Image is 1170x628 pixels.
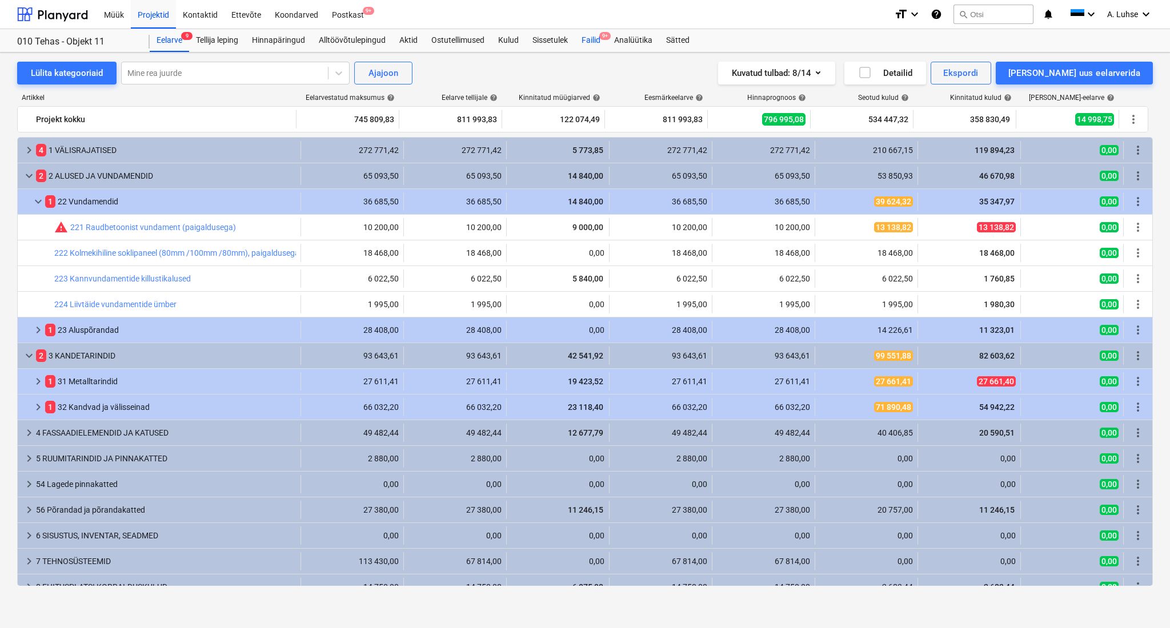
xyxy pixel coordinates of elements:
span: help [693,94,703,102]
span: 71 890,48 [874,402,913,412]
div: 0,00 [717,531,810,540]
div: Kuvatud tulbad : 8/14 [732,66,822,80]
div: Failid [575,29,607,52]
div: 65 093,50 [306,171,399,180]
div: 49 482,44 [408,428,502,437]
span: 0,00 [1100,196,1119,207]
span: keyboard_arrow_right [31,323,45,337]
span: 0,00 [1100,530,1119,541]
div: Eesmärkeelarve [644,94,703,102]
div: 49 482,44 [717,428,810,437]
a: 222 Kolmekihiline soklipaneel (80mm /100mm /80mm), paigaldusega [54,248,299,257]
div: 0,00 [511,300,604,309]
div: 1 995,00 [717,300,810,309]
a: 223 Kannvundamentide killustikalused [54,274,191,283]
div: 49 482,44 [614,428,707,437]
div: Hinnaprognoos [747,94,806,102]
div: 27 380,00 [408,505,502,514]
i: Abikeskus [931,7,942,21]
span: Rohkem tegevusi [1131,375,1145,388]
div: 14 750,00 [306,582,399,591]
div: 010 Tehas - Objekt 11 [17,36,136,48]
span: keyboard_arrow_down [22,169,36,183]
div: Kinnitatud müügiarved [519,94,600,102]
div: Ajajoon [368,66,398,80]
div: 22 Vundamendid [45,192,296,211]
div: 0,00 [820,557,913,566]
span: 0,00 [1100,325,1119,335]
div: 0,00 [306,531,399,540]
span: Rohkem tegevusi [1131,272,1145,285]
span: 9+ [599,32,611,40]
a: Sissetulek [526,29,575,52]
div: 65 093,50 [408,171,502,180]
span: 82 603,62 [978,351,1016,360]
span: 20 590,51 [978,428,1016,437]
div: 27 611,41 [408,377,502,386]
div: 113 430,00 [306,557,399,566]
div: 0,00 [820,531,913,540]
div: 2 880,00 [717,454,810,463]
a: Analüütika [607,29,659,52]
div: 0,00 [923,531,1016,540]
div: 54 Lagede pinnakatted [36,475,296,493]
span: keyboard_arrow_down [22,349,36,363]
i: notifications [1043,7,1054,21]
div: 10 200,00 [717,223,810,232]
div: Eelarve [150,29,189,52]
div: 0,00 [820,480,913,489]
div: 27 611,41 [614,377,707,386]
span: 119 894,23 [973,146,1016,155]
span: 12 677,79 [567,428,604,437]
div: 93 643,61 [614,351,707,360]
div: Kulud [491,29,526,52]
span: Rohkem tegevusi [1131,400,1145,414]
div: 6 022,50 [408,274,502,283]
a: Alltöövõtulepingud [312,29,392,52]
div: 1 VÄLISRAJATISED [36,141,296,159]
div: 67 814,00 [408,557,502,566]
span: Rohkem tegevusi [1131,246,1145,260]
div: 14 226,61 [820,325,913,335]
div: 49 482,44 [306,428,399,437]
span: 2 [36,170,46,182]
div: 18 468,00 [614,248,707,257]
span: 9 [181,32,193,40]
div: Eelarvestatud maksumus [306,94,395,102]
span: Rohkem tegevusi [1131,503,1145,517]
button: Otsi [953,5,1033,24]
div: 18 468,00 [408,248,502,257]
div: 27 380,00 [717,505,810,514]
span: Rohkem tegevusi [1131,554,1145,568]
span: Rohkem tegevusi [1131,426,1145,440]
div: 122 074,49 [507,110,600,128]
span: 358 830,49 [969,114,1011,125]
div: 36 685,50 [614,197,707,206]
div: 0,00 [511,480,604,489]
div: 6 022,50 [614,274,707,283]
div: 6 SISUSTUS, INVENTAR, SEADMED [36,526,296,545]
a: Eelarve9 [150,29,189,52]
span: help [384,94,395,102]
span: 14 998,75 [1075,113,1114,126]
span: keyboard_arrow_right [22,554,36,568]
div: Artikkel [17,94,297,102]
span: 0,00 [1100,222,1119,232]
div: 66 032,20 [717,402,810,412]
div: Seotud kulud [858,94,909,102]
span: 27 661,41 [874,376,913,387]
div: 534 447,32 [815,110,908,128]
span: keyboard_arrow_right [22,580,36,594]
span: 39 624,32 [874,196,913,207]
span: 13 138,82 [977,222,1016,232]
span: Rohkem tegevusi [1131,143,1145,157]
div: 10 200,00 [306,223,399,232]
span: 796 995,08 [762,113,806,126]
div: 67 814,00 [614,557,707,566]
div: [PERSON_NAME]-eelarve [1029,94,1115,102]
span: 0,00 [1100,428,1119,438]
div: 272 771,42 [614,146,707,155]
span: 0,00 [1100,402,1119,412]
span: 46 670,98 [978,171,1016,180]
div: 65 093,50 [614,171,707,180]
